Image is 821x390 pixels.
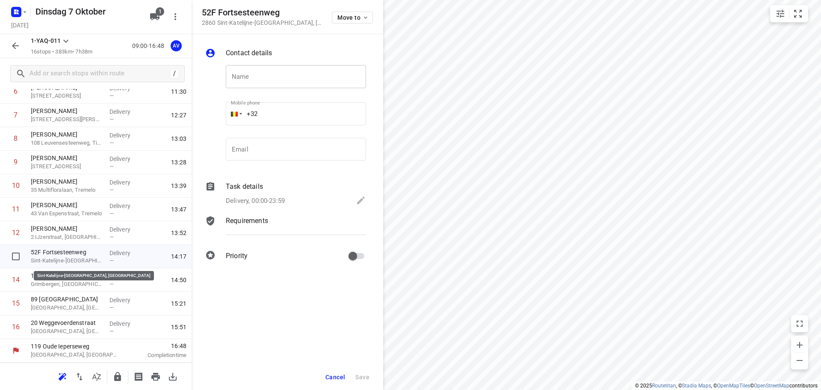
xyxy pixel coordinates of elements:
p: Delivery [109,178,141,187]
button: Lock route [109,368,126,385]
p: Task details [226,182,263,192]
button: Cancel [322,369,348,385]
span: — [109,304,114,311]
input: Add or search stops within route [30,67,170,80]
p: [STREET_ADDRESS] [31,92,103,100]
span: 1 [156,7,164,16]
a: OpenStreetMap [754,383,789,389]
span: — [109,92,114,99]
div: 10 [12,182,20,190]
p: 35 Multifloralaan, Tremelo [31,186,103,194]
span: 12:27 [171,111,186,119]
span: 15:21 [171,299,186,308]
span: Download route [164,372,181,380]
button: AV [168,37,185,54]
p: 52F Fortsesteenweg [31,248,103,256]
p: [PERSON_NAME] [31,224,103,233]
span: 14:50 [171,276,186,284]
div: small contained button group [770,5,808,22]
div: 15 [12,299,20,307]
div: / [170,69,179,78]
p: [GEOGRAPHIC_DATA], [GEOGRAPHIC_DATA] [31,351,120,359]
p: 89 [GEOGRAPHIC_DATA] [31,295,103,304]
p: Grimbergen, [GEOGRAPHIC_DATA] [31,280,103,289]
span: Print route [147,372,164,380]
p: Delivery [109,131,141,140]
p: [PERSON_NAME] [31,201,103,209]
div: Belgium: + 32 [226,102,242,125]
div: Task detailsDelivery, 00:00-23:59 [205,182,366,207]
div: 8 [14,134,18,143]
input: 1 (702) 123-4567 [226,102,366,125]
span: Cancel [325,374,345,381]
p: [PERSON_NAME] [31,107,103,115]
button: 1 [146,8,163,25]
label: Mobile phone [231,101,260,105]
div: Contact details [205,48,366,60]
p: 20 Weggevoerdenstraat [31,319,103,327]
span: — [109,257,114,264]
svg: Edit [356,195,366,205]
div: Requirements [205,216,366,241]
p: Delivery [109,272,141,281]
span: 15:51 [171,323,186,331]
a: OpenMapTiles [717,383,750,389]
p: Delivery [109,296,141,304]
span: Assigned to Axel Verzele [168,42,185,50]
p: 46 Baalsesteenweg, Begijnendijk [31,162,103,171]
button: Move to [332,12,373,24]
span: — [109,116,114,122]
div: 11 [12,205,20,213]
span: Move to [337,14,369,21]
p: [PERSON_NAME] [31,130,103,139]
p: 16 stops • 383km • 7h38m [31,48,92,56]
p: Delivery [109,249,141,257]
div: 7 [14,111,18,119]
span: — [109,328,114,334]
button: Fit zoom [789,5,806,22]
p: Delivery [109,202,141,210]
span: — [109,140,114,146]
span: 13:03 [171,134,186,143]
span: 14:17 [171,252,186,261]
p: Delivery [109,319,141,328]
span: 13:39 [171,182,186,190]
p: [STREET_ADDRESS][PERSON_NAME] [31,115,103,124]
span: 13:52 [171,229,186,237]
div: 16 [12,323,20,331]
p: 09:00-16:48 [132,42,168,51]
div: 6 [14,87,18,95]
h5: 52F Fortsesteenweg [202,8,322,18]
p: Delivery [109,225,141,234]
span: 11:30 [171,87,186,96]
span: — [109,234,114,240]
p: Sint-Katelijne-[GEOGRAPHIC_DATA], [GEOGRAPHIC_DATA] [31,256,103,265]
p: 108 Leuvensesteenweg, Tielt-Winge [31,139,103,147]
p: Delivery, 00:00-23:59 [226,196,285,206]
p: 18 Kerkveldweg [31,271,103,280]
p: Priority [226,251,248,261]
p: 1-YAQ-011 [31,36,61,45]
h5: Project date [8,20,32,30]
span: Select [7,248,24,265]
span: 13:47 [171,205,186,214]
span: Print shipping labels [130,372,147,380]
h5: Rename [32,5,143,18]
span: 13:28 [171,158,186,167]
p: Completion time [130,351,186,360]
p: [GEOGRAPHIC_DATA], [GEOGRAPHIC_DATA] [31,304,103,312]
p: [GEOGRAPHIC_DATA], [GEOGRAPHIC_DATA] [31,327,103,336]
span: — [109,163,114,170]
span: 16:48 [130,342,186,350]
div: 9 [14,158,18,166]
p: 2860 Sint-Katelijne-[GEOGRAPHIC_DATA] , [GEOGRAPHIC_DATA] [202,19,322,26]
div: 14 [12,276,20,284]
span: — [109,281,114,287]
span: Sort by time window [88,372,105,380]
a: Routetitan [652,383,676,389]
div: 12 [12,229,20,237]
span: — [109,187,114,193]
p: Requirements [226,216,268,226]
button: Map settings [772,5,789,22]
a: Stadia Maps [682,383,711,389]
